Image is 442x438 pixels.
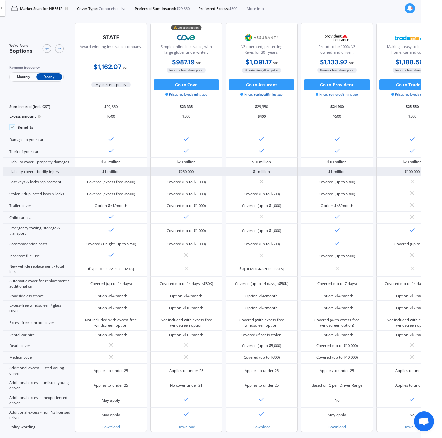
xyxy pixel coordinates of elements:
[393,68,432,73] span: No extra fees, direct price.
[160,281,213,286] div: Covered (up to 14 days, <$80K)
[102,424,120,429] a: Download
[410,412,415,418] div: No
[317,68,357,73] span: No extra fees, direct price.
[395,383,429,388] div: Applies to under 25
[320,58,348,66] b: $1,133.92
[3,408,75,422] div: Additional excess - non NZ licensed driver
[95,203,127,208] div: Option $<1/month
[328,412,346,418] div: May apply
[177,6,190,11] span: $29,350
[245,368,279,373] div: Applies to under 25
[154,317,218,328] div: Not included with excess-free windscreen option
[3,301,75,315] div: Excess-free windscreen / glass cover
[167,191,206,197] div: Covered (up to $1,000)
[170,383,202,388] div: No cover under 21
[86,241,136,247] div: Covered (1 night, up to $750)
[252,159,271,165] div: $10 million
[3,212,75,223] div: Child car seats
[403,424,421,429] a: Download
[319,191,355,197] div: Covered (up to $300)
[321,305,353,311] div: Option <$4/month
[171,25,201,30] div: 💰 Cheapest option
[396,305,428,311] div: Option <$7/month
[305,317,369,328] div: Covered (with excess-free windscreen option)
[3,364,75,378] div: Additional excess - listed young driver
[305,44,368,57] div: Proud to be 100% NZ owned and driven.
[3,340,75,352] div: Death cover
[301,102,373,112] div: $24,960
[312,383,362,388] div: Based on Open Driver Range
[155,44,218,57] div: Simple online insurance, with large global underwriter.
[3,422,75,432] div: Policy wording
[3,262,75,277] div: New vehicle replacement - total loss
[230,317,294,328] div: Covered (with excess-free windscreen option)
[17,125,33,130] div: Benefits
[87,179,135,185] div: Covered (excess free <$500)
[321,203,353,208] div: Option $<8/month
[172,58,195,66] b: $987.19
[9,65,64,70] div: Payment frequency
[319,253,355,259] div: Covered (up to $500)
[230,44,293,57] div: NZ operated; protecting Kiwis for 30+ years.
[3,331,75,340] div: Rental car hire
[316,92,358,97] span: Prices retrieved 8 mins ago
[167,228,206,233] div: Covered (up to $1,000)
[235,281,288,286] div: Covered (up to 14 days, <$50K)
[3,176,75,188] div: Lost keys & locks replacement
[226,112,298,121] div: $400
[10,73,36,80] span: Monthly
[3,315,75,330] div: Excess-free sunroof cover
[123,65,128,70] span: / yr
[245,305,278,311] div: Option <$7/month
[99,6,126,11] span: Comprehensive
[95,332,127,338] div: Option <$6/month
[319,31,355,44] img: Provident.png
[20,6,62,11] p: Market Scan for NBE512
[102,398,120,403] div: May apply
[3,158,75,167] div: Liability cover - property damages
[94,383,128,388] div: Applies to under 25
[3,224,75,238] div: Emergency towing, storage & transport
[91,82,131,87] span: My current policy
[246,58,272,66] b: $1,091.17
[87,191,135,197] div: Covered (excess free <$500)
[301,112,373,121] div: $500
[77,6,98,11] span: Cover Type:
[101,159,121,165] div: $20 million
[3,291,75,301] div: Roadside assistance
[11,5,18,12] img: car.f15378c7a67c060ca3f3.svg
[3,378,75,393] div: Additional excess - unlisted young driver
[245,293,278,299] div: Option <$4/month
[198,6,229,11] span: Preferred Excess:
[3,146,75,158] div: Theft of your car
[36,73,62,80] span: Yearly
[3,238,75,250] div: Accommodation costs
[3,352,75,363] div: Medical cover
[102,169,120,174] div: $1 million
[328,424,346,429] a: Download
[253,169,270,174] div: $1 million
[396,332,428,338] div: Option <$6/month
[135,6,176,11] span: Preferred Sum Insured:
[385,281,440,286] div: Covered (up to 14 days, <$125K)
[3,250,75,262] div: Incorrect fuel use
[165,92,207,97] span: Prices retrieved 8 mins ago
[403,159,422,165] div: $20 million
[391,92,433,97] span: Prices retrieved 8 mins ago
[327,159,347,165] div: $10 million
[3,112,75,121] div: Excess amount
[226,102,298,112] div: $29,350
[244,355,280,360] div: Covered (up to $300)
[3,167,75,176] div: Liability cover - bodily injury
[150,102,222,112] div: $23,335
[167,179,206,185] div: Covered (up to $1,000)
[316,355,358,360] div: Covered (up to $10,000)
[304,79,370,90] button: Go to Provident
[177,424,195,429] a: Download
[80,44,142,57] div: Award winning insurance company.
[9,43,33,48] span: We've found
[244,191,280,197] div: Covered (up to $500)
[3,102,75,112] div: Sum insured (incl. GST)
[196,60,201,65] span: / yr
[179,169,194,174] div: $250,000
